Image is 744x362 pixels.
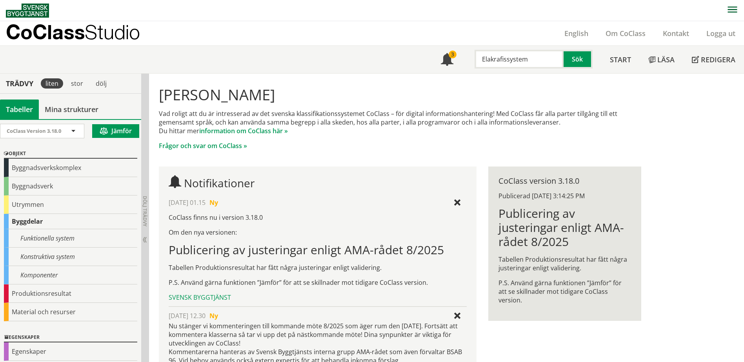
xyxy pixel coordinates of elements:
[556,29,597,38] a: English
[4,284,137,303] div: Produktionsresultat
[4,159,137,177] div: Byggnadsverkskomplex
[142,196,148,226] span: Dölj trädvy
[701,55,735,64] span: Redigera
[498,255,631,272] p: Tabellen Produktionsresultat har fått några justeringar enligt validering.
[597,29,654,38] a: Om CoClass
[498,177,631,185] div: CoClass version 3.18.0
[4,149,137,159] div: Objekt
[498,279,631,304] p: P.S. Använd gärna funktionen ”Jämför” för att se skillnader mot tidigare CoClass version.
[66,78,88,89] div: stor
[4,266,137,284] div: Komponenter
[441,54,453,67] span: Notifikationer
[449,51,457,58] div: 3
[169,293,466,302] div: Svensk Byggtjänst
[209,198,218,207] span: Ny
[169,311,206,320] span: [DATE] 12.30
[91,78,111,89] div: dölj
[498,206,631,249] h1: Publicering av justeringar enligt AMA-rådet 8/2025
[209,311,218,320] span: Ny
[564,50,593,69] button: Sök
[41,78,63,89] div: liten
[683,46,744,73] a: Redigera
[159,109,641,135] p: Vad roligt att du är intresserad av det svenska klassifikationssystemet CoClass – för digital inf...
[169,213,466,222] p: CoClass finns nu i version 3.18.0
[4,229,137,248] div: Funktionella system
[169,263,466,272] p: Tabellen Produktionsresultat har fått några justeringar enligt validering.
[169,198,206,207] span: [DATE] 01.15
[601,46,640,73] a: Start
[159,86,641,103] h1: [PERSON_NAME]
[6,4,49,18] img: Svensk Byggtjänst
[610,55,631,64] span: Start
[2,79,38,88] div: Trädvy
[4,195,137,214] div: Utrymmen
[654,29,698,38] a: Kontakt
[498,192,631,200] div: Publicerad [DATE] 3:14:25 PM
[432,46,462,73] a: 3
[169,278,466,287] p: P.S. Använd gärna funktionen ”Jämför” för att se skillnader mot tidigare CoClass version.
[640,46,683,73] a: Läsa
[184,176,255,190] span: Notifikationer
[4,177,137,195] div: Byggnadsverk
[6,21,157,45] a: CoClassStudio
[475,50,564,69] input: Sök
[4,333,137,342] div: Egenskaper
[7,127,61,134] span: CoClass Version 3.18.0
[199,127,288,135] a: information om CoClass här »
[159,141,247,150] a: Frågor och svar om CoClass »
[4,214,137,229] div: Byggdelar
[169,228,466,237] p: Om den nya versionen:
[169,243,466,257] h1: Publicering av justeringar enligt AMA-rådet 8/2025
[4,248,137,266] div: Konstruktiva system
[92,124,139,138] button: Jämför
[6,27,140,36] p: CoClass
[657,55,675,64] span: Läsa
[39,100,104,119] a: Mina strukturer
[85,20,140,43] span: Studio
[698,29,744,38] a: Logga ut
[4,303,137,321] div: Material och resurser
[4,342,137,361] div: Egenskaper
